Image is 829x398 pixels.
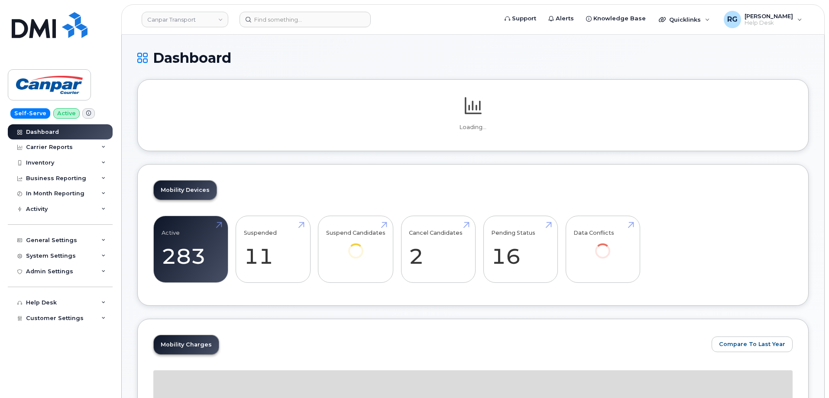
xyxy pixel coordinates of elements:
a: Mobility Devices [154,181,217,200]
a: Active 283 [162,221,220,278]
p: Loading... [153,123,793,131]
a: Suspend Candidates [326,221,385,271]
a: Data Conflicts [573,221,632,271]
a: Pending Status 16 [491,221,550,278]
h1: Dashboard [137,50,809,65]
a: Suspended 11 [244,221,302,278]
span: Compare To Last Year [719,340,785,348]
a: Cancel Candidates 2 [409,221,467,278]
button: Compare To Last Year [712,337,793,352]
a: Mobility Charges [154,335,219,354]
